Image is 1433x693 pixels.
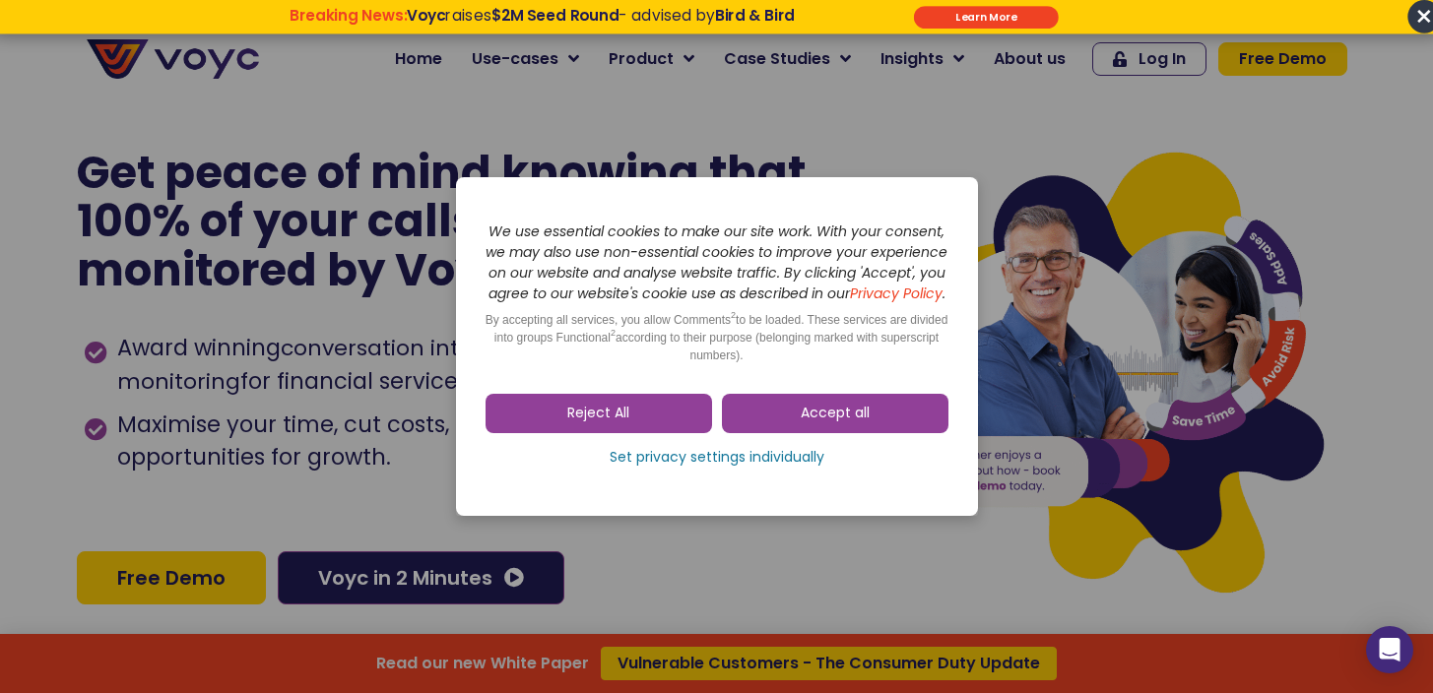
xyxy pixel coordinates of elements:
a: Set privacy settings individually [486,443,948,472]
span: raises - advised by [407,5,795,26]
div: Open Intercom Messenger [1366,626,1413,673]
div: Submit [914,6,1059,29]
span: Set privacy settings individually [610,448,824,468]
i: We use essential cookies to make our site work. With your consent, we may also use non-essential ... [486,221,947,303]
span: By accepting all services, you allow Comments to be loaded. These services are divided into group... [486,313,948,362]
a: Reject All [486,394,712,433]
a: Accept all [722,394,948,433]
a: Privacy Policy [850,283,943,303]
strong: Voyc [407,5,445,26]
div: Breaking News: Voyc raises $2M Seed Round - advised by Bird & Bird [213,7,871,43]
sup: 2 [731,310,736,320]
span: Accept all [801,404,870,423]
strong: Bird & Bird [714,5,794,26]
strong: $2M Seed Round [491,5,619,26]
sup: 2 [611,328,616,338]
strong: Breaking News: [289,5,406,26]
span: Reject All [567,404,629,423]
